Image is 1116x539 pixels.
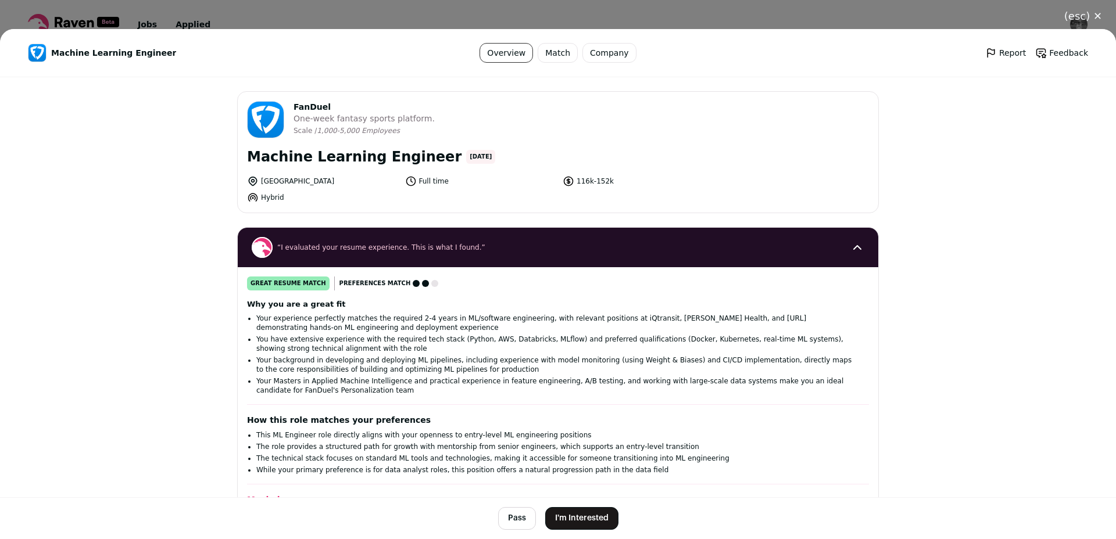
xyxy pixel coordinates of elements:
[985,47,1026,59] a: Report
[1050,3,1116,29] button: Close modal
[538,43,578,63] a: Match
[51,47,176,59] span: Machine Learning Engineer
[277,243,839,252] span: “I evaluated your resume experience. This is what I found.”
[294,113,435,124] span: One-week fantasy sports platform.
[314,127,400,135] li: /
[247,192,398,203] li: Hybrid
[339,278,411,289] span: Preferences match
[247,494,869,505] h2: Maximize your resume
[247,276,330,290] div: great resume match
[317,127,400,135] span: 1,000-5,000 Employees
[405,175,556,187] li: Full time
[563,175,714,187] li: 116k-152k
[256,430,860,440] li: This ML Engineer role directly aligns with your openness to entry-level ML engineering positions
[256,454,860,463] li: The technical stack focuses on standard ML tools and technologies, making it accessible for someo...
[247,300,869,309] h2: Why you are a great fit
[466,150,495,164] span: [DATE]
[256,376,860,395] li: Your Masters in Applied Machine Intelligence and practical experience in feature engineering, A/B...
[545,507,618,530] button: I'm Interested
[294,127,314,135] li: Scale
[256,314,860,332] li: Your experience perfectly matches the required 2-4 years in ML/software engineering, with relevan...
[480,43,533,63] a: Overview
[582,43,636,63] a: Company
[1035,47,1088,59] a: Feedback
[248,102,284,138] img: c4b21a3ed6a207402a2532a3ea0a2b834a11f49209bfda1ce55247a5f527eec4.jpg
[247,175,398,187] li: [GEOGRAPHIC_DATA]
[256,355,860,374] li: Your background in developing and deploying ML pipelines, including experience with model monitor...
[247,148,462,166] h1: Machine Learning Engineer
[294,101,435,113] span: FanDuel
[256,465,860,475] li: While your primary preference is for data analyst roles, this position offers a natural progressi...
[256,442,860,451] li: The role provides a structured path for growth with mentorship from senior engineers, which suppo...
[28,44,46,62] img: c4b21a3ed6a207402a2532a3ea0a2b834a11f49209bfda1ce55247a5f527eec4.jpg
[256,335,860,353] li: You have extensive experience with the required tech stack (Python, AWS, Databricks, MLflow) and ...
[498,507,536,530] button: Pass
[247,414,869,426] h2: How this role matches your preferences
